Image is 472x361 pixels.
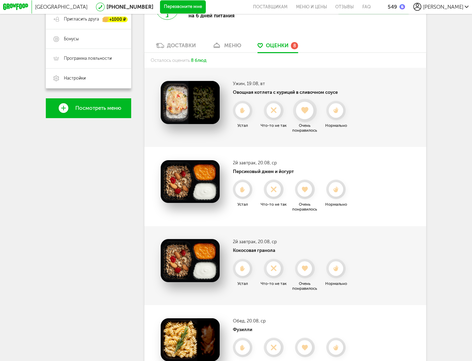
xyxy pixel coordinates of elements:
h3: 2й завтрак [233,239,351,244]
span: Пригласить друга [64,16,99,22]
span: Бонусы [64,36,79,42]
h4: Овощная котлета с курицей в сливочном соусе [233,90,351,95]
a: [PHONE_NUMBER] [107,4,153,10]
span: 8 блюд [191,58,206,63]
div: меню [224,42,241,49]
div: Что-то не так [259,123,288,128]
div: Нормально [321,202,351,207]
h3: Ужин [233,81,351,86]
a: Настройки [46,68,131,88]
span: , 20.08, ср [256,160,277,165]
div: Доставки [167,42,196,49]
img: Кокосовая гранола [161,239,220,282]
div: Нормально [321,123,351,128]
span: Настройки [64,75,86,81]
h3: Обед [233,318,351,323]
div: Очень понравилось [290,281,320,291]
div: Осталось оценить: [144,53,426,68]
div: Что-то не так [259,202,288,207]
span: , 19.08, вт [245,81,265,86]
a: Доставки [152,42,199,52]
a: Оценки 8 [254,42,302,52]
div: Устал [228,202,257,207]
div: Устал [228,123,257,128]
div: 549 [388,4,397,10]
div: Очень понравилось [290,123,320,133]
div: Что-то не так [259,281,288,286]
span: Посмотреть меню [75,105,121,111]
h4: Фузилли [233,327,351,332]
p: на 6 дней питания [188,13,274,19]
div: +1000 ₽ [103,17,128,22]
img: bonus_b.cdccf46.png [399,4,405,9]
img: Овощная котлета с курицей в сливочном соусе [161,81,220,124]
h4: Персиковый джем и йогурт [233,169,351,174]
span: [GEOGRAPHIC_DATA] [35,4,87,10]
a: Программа лояльности [46,49,131,68]
span: [PERSON_NAME] [423,4,463,10]
div: Очень понравилось [290,202,320,212]
div: Нормально [321,281,351,286]
span: Оценки [266,42,288,49]
h3: 2й завтрак [233,160,351,165]
h4: Кокосовая гранола [233,248,351,253]
a: Посмотреть меню [46,98,131,118]
button: Перезвоните мне [160,0,206,14]
div: 8 [291,42,298,49]
span: , 20.08, ср [256,239,277,244]
a: Бонусы [46,29,131,49]
span: Программа лояльности [64,56,112,61]
img: Персиковый джем и йогурт [161,160,220,203]
a: меню [209,42,244,52]
span: , 20.08, ср [245,318,266,323]
div: Устал [228,281,257,286]
a: Пригласить друга +1000 ₽ [46,9,131,29]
